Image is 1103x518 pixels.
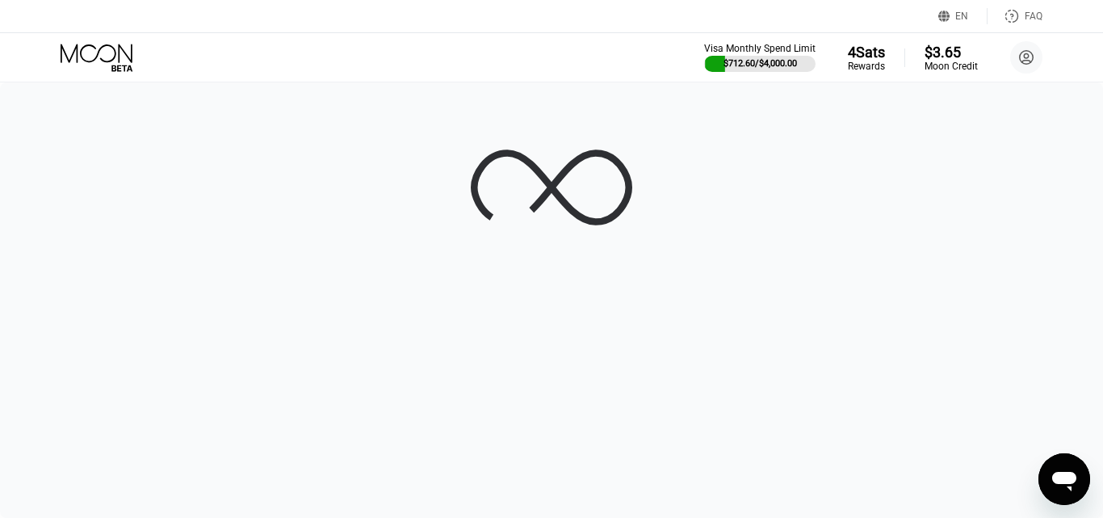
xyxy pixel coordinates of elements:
[925,44,978,61] div: $3.65
[848,44,885,61] div: 4 Sats
[848,61,885,72] div: Rewards
[723,58,797,69] div: $712.60 / $4,000.00
[1038,453,1090,505] iframe: Button to launch messaging window, conversation in progress
[925,61,978,72] div: Moon Credit
[704,43,816,54] div: Visa Monthly Spend Limit
[988,8,1042,24] div: FAQ
[938,8,988,24] div: EN
[848,44,885,72] div: 4SatsRewards
[955,11,968,22] div: EN
[925,44,978,72] div: $3.65Moon Credit
[1025,11,1042,22] div: FAQ
[704,43,816,72] div: Visa Monthly Spend Limit$712.60/$4,000.00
